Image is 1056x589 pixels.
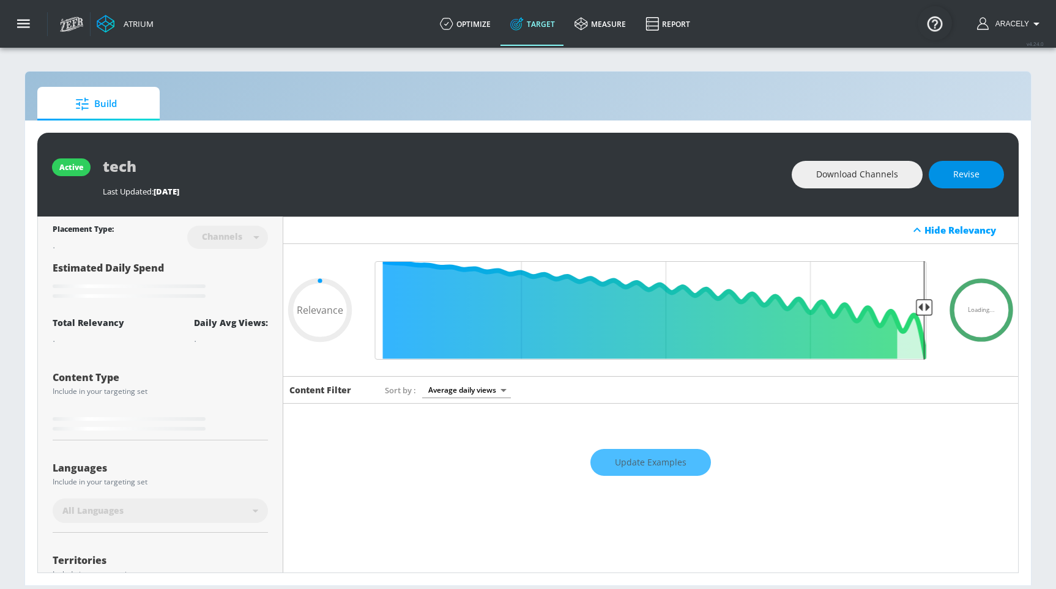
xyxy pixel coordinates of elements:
[924,224,1011,236] div: Hide Relevancy
[62,505,124,517] span: All Languages
[194,317,268,328] div: Daily Avg Views:
[97,15,154,33] a: Atrium
[53,372,268,382] div: Content Type
[53,571,268,578] div: Include in your targeting set
[968,307,995,313] span: Loading...
[53,498,268,523] div: All Languages
[53,224,114,237] div: Placement Type:
[154,186,179,197] span: [DATE]
[53,478,268,486] div: Include in your targeting set
[50,89,143,119] span: Build
[53,463,268,473] div: Languages
[1027,40,1044,47] span: v 4.24.0
[53,261,268,302] div: Estimated Daily Spend
[953,167,980,182] span: Revise
[636,2,700,46] a: Report
[297,305,343,315] span: Relevance
[53,555,268,565] div: Territories
[53,261,164,275] span: Estimated Daily Spend
[196,231,248,242] div: Channels
[565,2,636,46] a: measure
[385,385,416,396] span: Sort by
[283,217,1019,244] div: Hide Relevancy
[422,382,511,398] div: Average daily views
[103,186,779,197] div: Last Updated:
[289,384,351,396] h6: Content Filter
[430,2,500,46] a: optimize
[500,2,565,46] a: Target
[929,161,1004,188] button: Revise
[53,317,124,328] div: Total Relevancy
[991,20,1029,28] span: login as: aracely.alvarenga@zefr.com
[977,17,1044,31] button: Aracely
[918,6,952,40] button: Open Resource Center
[816,167,898,182] span: Download Channels
[53,388,268,395] div: Include in your targeting set
[792,161,923,188] button: Download Channels
[369,261,933,360] input: Final Threshold
[59,162,83,172] div: active
[119,18,154,29] div: Atrium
